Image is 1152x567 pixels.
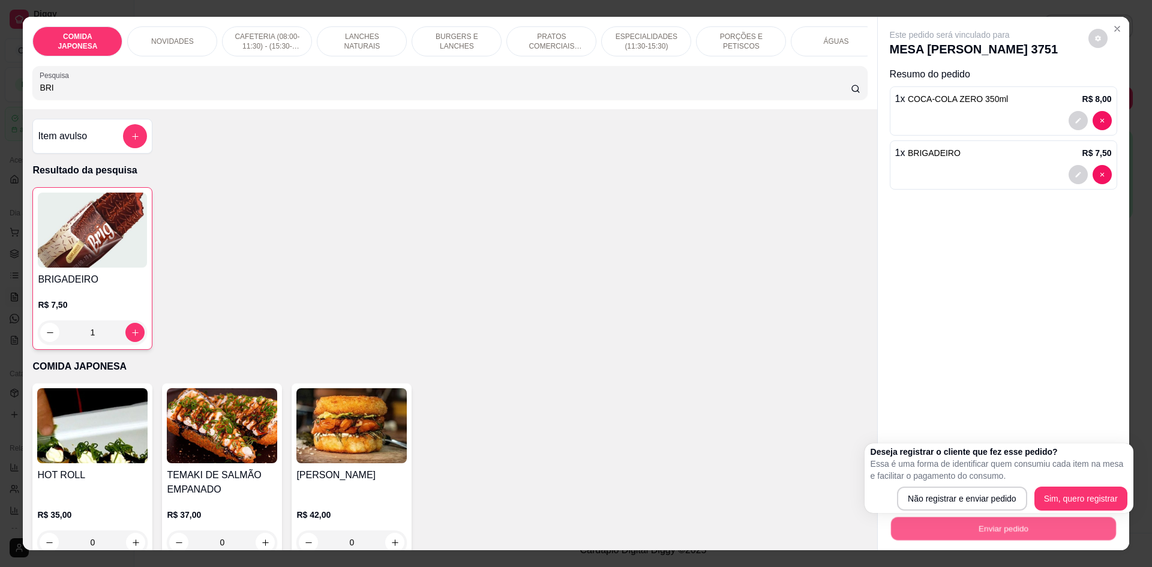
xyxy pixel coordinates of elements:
p: R$ 42,00 [296,509,407,521]
h4: BRIGADEIRO [38,272,147,287]
button: decrease-product-quantity [299,533,318,552]
p: ESPECIALIDADES (11:30-15:30) [611,32,681,51]
img: product-image [38,193,147,268]
p: R$ 8,00 [1082,93,1112,105]
p: COMIDA JAPONESA [43,32,112,51]
p: Resumo do pedido [890,67,1117,82]
button: increase-product-quantity [125,323,145,342]
p: MESA [PERSON_NAME] 3751 [890,41,1058,58]
h4: [PERSON_NAME] [296,468,407,482]
button: decrease-product-quantity [169,533,188,552]
h4: HOT ROLL [37,468,148,482]
button: add-separate-item [123,124,147,148]
h4: TEMAKI DE SALMÃO EMPANADO [167,468,277,497]
button: decrease-product-quantity [1069,165,1088,184]
button: increase-product-quantity [126,533,145,552]
p: R$ 7,50 [38,299,147,311]
p: Este pedido será vinculado para [890,29,1058,41]
p: R$ 7,50 [1082,147,1112,159]
p: R$ 37,00 [167,509,277,521]
button: decrease-product-quantity [40,533,59,552]
p: NOVIDADES [151,37,194,46]
h4: Item avulso [38,129,87,143]
button: Não registrar e enviar pedido [897,487,1027,511]
h2: Deseja registrar o cliente que fez esse pedido? [871,446,1127,458]
span: COCA-COLA ZERO 350ml [908,94,1008,104]
button: Sim, quero registrar [1034,487,1127,511]
p: ÁGUAS [823,37,848,46]
p: PRATOS COMERCIAIS (11:30-15:30) [517,32,586,51]
p: CAFETERIA (08:00-11:30) - (15:30-18:00) [232,32,302,51]
p: Essa é uma forma de identificar quem consumiu cada item na mesa e facilitar o pagamento do consumo. [871,458,1127,482]
p: Resultado da pesquisa [32,163,867,178]
button: decrease-product-quantity [1069,111,1088,130]
img: product-image [296,388,407,463]
button: decrease-product-quantity [1093,165,1112,184]
button: Enviar pedido [890,517,1115,540]
span: BRIGADEIRO [908,148,961,158]
input: Pesquisa [40,82,850,94]
p: 1 x [895,146,961,160]
p: 1 x [895,92,1009,106]
button: increase-product-quantity [256,533,275,552]
button: decrease-product-quantity [1093,111,1112,130]
label: Pesquisa [40,70,73,80]
button: Close [1108,19,1127,38]
p: BURGERS E LANCHES [422,32,491,51]
p: R$ 35,00 [37,509,148,521]
button: decrease-product-quantity [1088,29,1108,48]
button: decrease-product-quantity [40,323,59,342]
p: PORÇÕES E PETISCOS [706,32,776,51]
button: increase-product-quantity [385,533,404,552]
img: product-image [37,388,148,463]
img: product-image [167,388,277,463]
p: LANCHES NATURAIS [327,32,397,51]
p: COMIDA JAPONESA [32,359,867,374]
